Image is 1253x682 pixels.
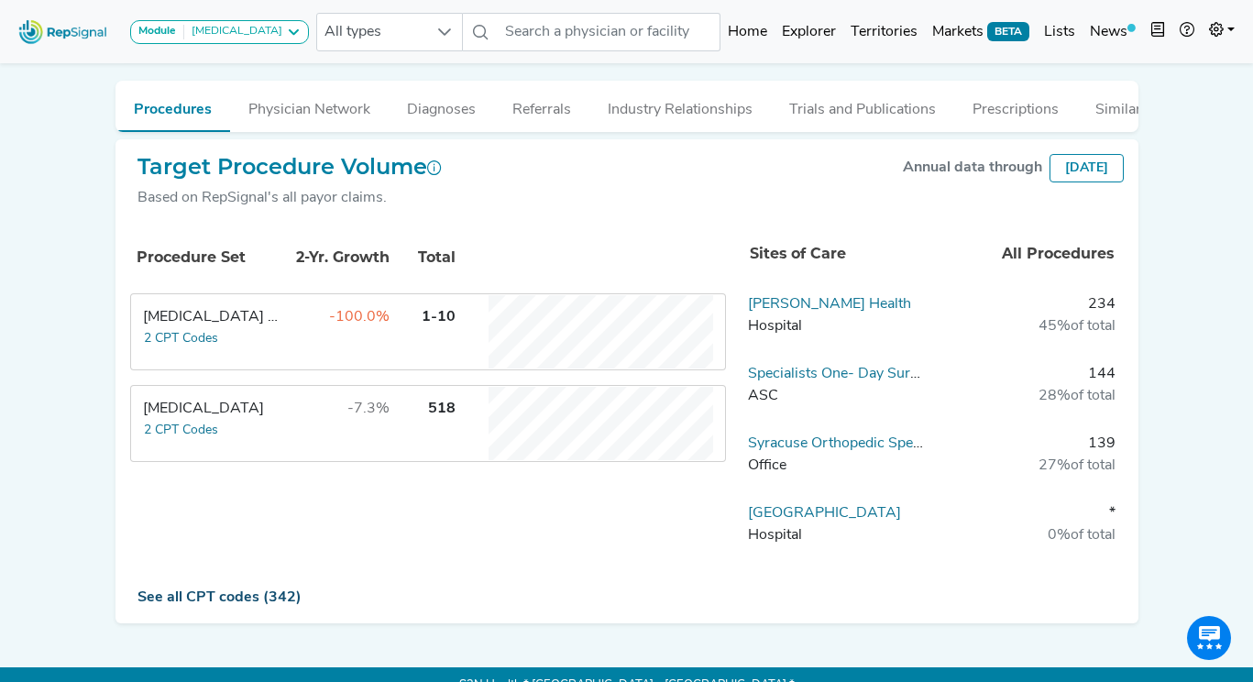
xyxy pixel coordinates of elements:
[932,293,1124,348] td: 234
[115,81,230,132] button: Procedures
[741,363,932,418] td: Specialists One- Day Surgery LLC
[137,187,442,209] div: Based on RepSignal's all payor claims.
[230,81,389,130] button: Physician Network
[273,226,392,289] th: 2-Yr. Growth
[143,328,219,349] button: 2 CPT Codes
[925,14,1037,50] a: MarketsBETA
[589,81,771,130] button: Industry Relationships
[775,14,843,50] a: Explorer
[1083,14,1143,50] a: News
[134,226,271,289] th: Procedure Set
[1037,14,1083,50] a: Lists
[137,154,442,181] h2: Target Procedure Volume
[903,157,1042,179] div: Annual data through
[940,315,1116,337] div: of total
[741,502,932,557] td: Samaritan Medical Center
[394,226,458,289] th: Total
[1039,319,1071,334] span: 45%
[741,433,932,488] td: Syracuse Orthopedic Specialists, Pc
[954,81,1077,130] button: Prescriptions
[748,506,901,521] a: [GEOGRAPHIC_DATA]
[143,398,280,420] div: Total Hip Replacement
[748,455,925,477] div: Office
[843,14,925,50] a: Territories
[137,590,302,605] a: See all CPT codes (342)
[940,524,1116,546] div: of total
[1048,528,1071,543] span: 0%
[741,293,932,348] td: Crouse Health
[1039,389,1071,403] span: 28%
[498,13,721,51] input: Search a physician or facility
[317,14,427,50] span: All types
[940,455,1116,477] div: of total
[748,315,925,337] div: Hospital
[748,524,925,546] div: Hospital
[494,81,589,130] button: Referrals
[184,25,282,39] div: [MEDICAL_DATA]
[771,81,954,130] button: Trials and Publications
[742,224,932,284] th: Sites of Care
[329,310,390,324] span: -100.0%
[389,81,494,130] button: Diagnoses
[720,14,775,50] a: Home
[748,297,911,312] a: [PERSON_NAME] Health
[347,401,390,416] span: -7.3%
[987,22,1029,40] span: BETA
[422,310,456,324] span: 1-10
[932,433,1124,488] td: 139
[143,420,219,441] button: 2 CPT Codes
[1143,14,1172,50] button: Intel Book
[1039,458,1071,473] span: 27%
[428,401,456,416] span: 518
[130,20,309,44] button: Module[MEDICAL_DATA]
[138,26,176,37] strong: Module
[748,385,925,407] div: ASC
[143,306,280,328] div: Hip Replacement Partial
[932,224,1123,284] th: All Procedures
[748,436,982,451] a: Syracuse Orthopedic Specialists, Pc
[1050,154,1124,182] div: [DATE]
[932,363,1124,418] td: 144
[1077,81,1233,130] button: Similar Physicians
[748,367,968,381] a: Specialists One- Day Surgery LLC
[940,385,1116,407] div: of total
